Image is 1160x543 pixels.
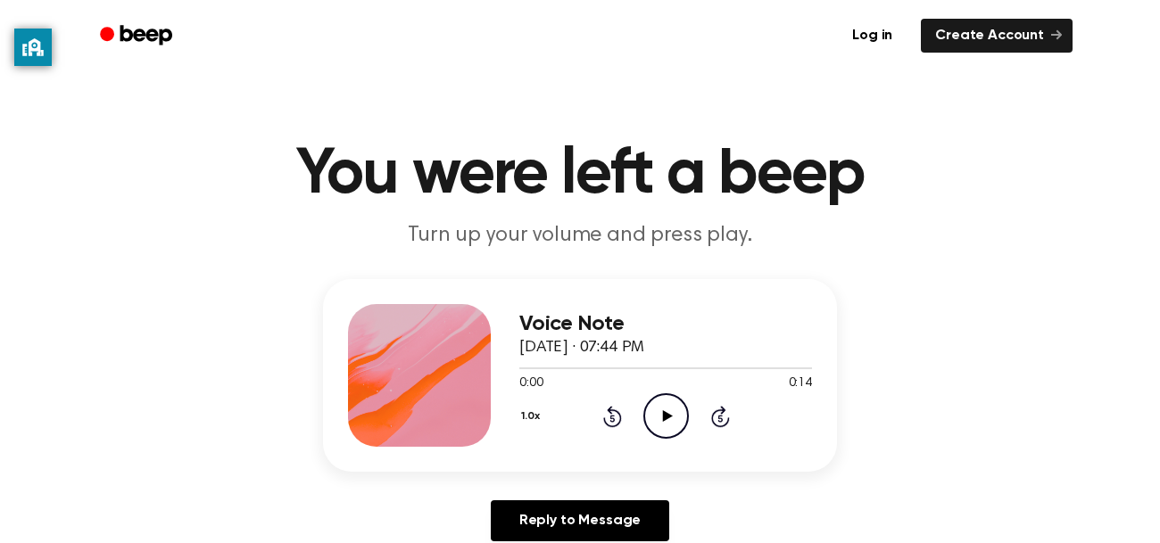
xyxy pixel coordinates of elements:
button: privacy banner [14,29,52,66]
p: Turn up your volume and press play. [237,221,923,251]
a: Reply to Message [491,500,669,541]
span: 0:00 [519,374,543,393]
a: Beep [87,19,188,53]
span: [DATE] · 07:44 PM [519,340,644,356]
a: Create Account [921,19,1073,53]
button: 1.0x [519,401,546,432]
span: 0:14 [789,374,812,393]
h3: Voice Note [519,312,812,336]
h1: You were left a beep [123,143,1037,207]
a: Log in [834,15,910,56]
